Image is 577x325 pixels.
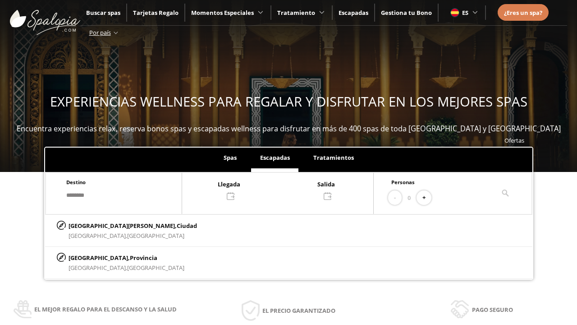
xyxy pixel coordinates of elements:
[133,9,179,17] a: Tarjetas Regalo
[69,221,197,231] p: [GEOGRAPHIC_DATA][PERSON_NAME],
[381,9,432,17] a: Gestiona tu Bono
[17,124,561,134] span: Encuentra experiencias relax, reserva bonos spas y escapadas wellness para disfrutar en más de 40...
[391,179,415,186] span: Personas
[50,93,527,111] span: EXPERIENCIAS WELLNESS PARA REGALAR Y DISFRUTAR EN LOS MEJORES SPAS
[130,254,157,262] span: Provincia
[69,264,127,272] span: [GEOGRAPHIC_DATA],
[313,153,354,162] span: Tratamientos
[388,190,402,205] button: -
[417,190,431,205] button: +
[69,232,127,240] span: [GEOGRAPHIC_DATA],
[504,9,542,17] span: ¿Eres un spa?
[504,8,542,18] a: ¿Eres un spa?
[66,179,86,186] span: Destino
[262,306,335,316] span: El precio garantizado
[177,222,197,230] span: Ciudad
[10,1,80,35] img: ImgLogoSpalopia.BvClDcEz.svg
[260,153,290,162] span: Escapadas
[408,193,411,203] span: 0
[504,136,524,144] a: Ofertas
[69,253,184,263] p: [GEOGRAPHIC_DATA],
[89,28,111,37] span: Por país
[127,232,184,240] span: [GEOGRAPHIC_DATA]
[339,9,368,17] a: Escapadas
[472,305,513,315] span: Pago seguro
[86,9,120,17] a: Buscar spas
[34,304,177,314] span: El mejor regalo para el descanso y la salud
[224,153,237,162] span: Spas
[127,264,184,272] span: [GEOGRAPHIC_DATA]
